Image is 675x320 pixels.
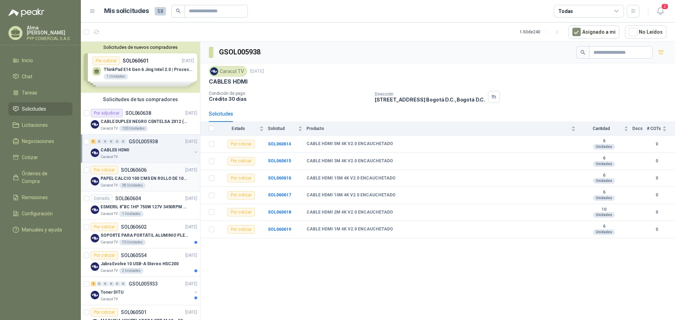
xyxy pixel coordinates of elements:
[84,45,197,50] button: Solicitudes de nuevos compradores
[307,141,393,147] b: CABLE HDMI 5M 4K V2.0 ENCAUCHETADO
[250,68,264,75] p: [DATE]
[81,93,200,106] div: Solicitudes de tus compradores
[227,208,255,216] div: Por cotizar
[121,139,126,144] div: 0
[268,210,291,215] b: SOL060618
[115,139,120,144] div: 0
[580,138,628,144] b: 6
[227,157,255,165] div: Por cotizar
[647,175,667,182] b: 0
[22,170,66,185] span: Órdenes de Compra
[91,223,118,231] div: Por cotizar
[104,6,149,16] h1: Mis solicitudes
[593,144,615,150] div: Unidades
[22,137,54,145] span: Negociaciones
[375,92,485,97] p: Dirección
[119,211,143,217] div: 1 Unidades
[22,105,46,113] span: Solicitudes
[22,57,33,64] span: Inicio
[101,261,179,267] p: Jabra Evolve 10 USB-A Stereo HSC200
[647,209,667,216] b: 0
[227,191,255,200] div: Por cotizar
[103,281,108,286] div: 0
[91,149,99,157] img: Company Logo
[91,234,99,242] img: Company Logo
[580,173,628,178] b: 6
[268,158,291,163] a: SOL060615
[268,176,291,181] b: SOL060616
[91,308,118,316] div: Por cotizar
[126,111,151,116] p: SOL060638
[91,194,112,203] div: Cerrado
[632,122,647,136] th: Docs
[81,220,200,248] a: Por cotizarSOL060602[DATE] Company LogoSOPORTE PARA PORTÁTIL ALUMINIO PLEGABLE VTACaracol TV70 Un...
[91,109,123,117] div: Por adjudicar
[97,139,102,144] div: 0
[227,174,255,182] div: Por cotizar
[307,158,393,164] b: CABLE HDMI 3M 4K V2.0 ENCAUCHETADO
[91,291,99,299] img: Company Logo
[307,192,396,198] b: CABLE HDMI 10M 4K V2.0 ENCAUCHETADO
[81,248,200,277] a: Por cotizarSOL060554[DATE] Company LogoJabra Evolve 10 USB-A Stereo HSC200Caracol TV2 Unidades
[185,195,197,202] p: [DATE]
[121,224,147,229] p: SOL060602
[227,225,255,234] div: Por cotizar
[8,207,72,220] a: Configuración
[101,268,118,274] p: Caracol TV
[22,89,37,97] span: Tareas
[101,126,118,131] p: Caracol TV
[101,204,188,210] p: ESMERIL 8"BC 1HP 750W 127V 3450RPM URREA
[307,227,393,232] b: CABLE HDMI 1M 4K V2.0 ENCAUCHETADO
[8,223,72,236] a: Manuales y ayuda
[119,126,148,131] div: 100 Unidades
[109,139,114,144] div: 0
[307,176,396,181] b: CABLE HDMI 15M 4K V2.0 ENCAUCHETADO
[185,281,197,287] p: [DATE]
[307,126,570,131] span: Producto
[520,26,563,38] div: 1 - 50 de 240
[210,67,218,75] img: Company Logo
[580,207,628,213] b: 10
[22,121,48,129] span: Licitaciones
[593,229,615,235] div: Unidades
[115,281,120,286] div: 0
[22,154,38,161] span: Cotizar
[307,122,580,136] th: Producto
[8,167,72,188] a: Órdenes de Compra
[101,183,118,188] p: Caracol TV
[268,142,291,146] b: SOL060614
[647,192,667,198] b: 0
[219,126,258,131] span: Estado
[8,102,72,116] a: Solicitudes
[8,86,72,99] a: Tareas
[27,25,72,35] p: Alma [PERSON_NAME]
[185,224,197,230] p: [DATE]
[580,122,632,136] th: Cantidad
[8,118,72,132] a: Licitaciones
[81,106,200,135] a: Por adjudicarSOL060638[DATE] Company LogoCABLE DUPLEX NEGRO CENTELSA 2X12 (COLOR NEGRO)Caracol TV...
[654,5,667,18] button: 2
[268,122,307,136] th: Solicitud
[647,122,675,136] th: # COTs
[101,232,188,239] p: SOPORTE PARA PORTÁTIL ALUMINIO PLEGABLE VTA
[580,50,585,55] span: search
[661,3,669,10] span: 2
[268,192,291,197] a: SOL060617
[101,175,188,182] p: PAPEL CALCIO 100 CMS EN ROLLO DE 100 GR
[155,7,166,15] span: 58
[580,224,628,229] b: 6
[647,141,667,148] b: 0
[593,195,615,201] div: Unidades
[8,191,72,204] a: Remisiones
[8,54,72,67] a: Inicio
[121,281,126,286] div: 0
[580,126,623,131] span: Cantidad
[121,168,147,172] p: SOL060606
[81,163,200,191] a: Por cotizarSOL060606[DATE] Company LogoPAPEL CALCIO 100 CMS EN ROLLO DE 100 GRCaracol TV38 Unidades
[91,120,99,129] img: Company Logo
[22,73,32,80] span: Chat
[101,289,123,296] p: Toner DITU
[647,226,667,233] b: 0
